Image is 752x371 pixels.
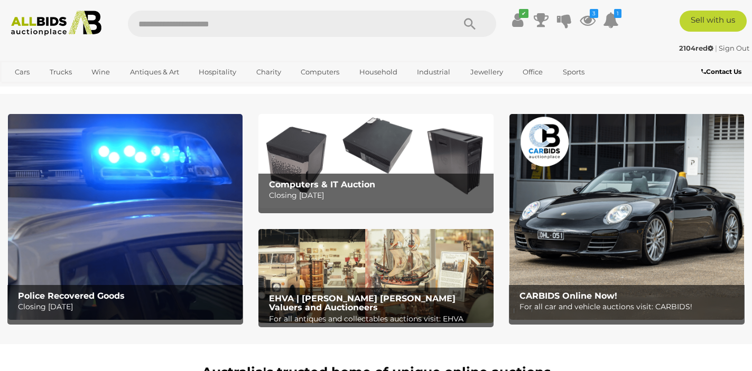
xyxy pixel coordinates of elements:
a: 1 [603,11,619,30]
b: CARBIDS Online Now! [519,291,617,301]
b: Computers & IT Auction [269,179,375,189]
a: Wine [85,63,117,81]
a: 3 [580,11,596,30]
a: Hospitality [192,63,243,81]
a: 2104red [679,44,715,52]
a: Charity [249,63,288,81]
a: Police Recovered Goods Police Recovered Goods Closing [DATE] [8,114,243,319]
a: Cars [8,63,36,81]
b: Contact Us [701,68,741,75]
a: Trucks [43,63,79,81]
span: | [715,44,717,52]
img: Computers & IT Auction [258,114,493,208]
img: Allbids.com.au [6,11,107,36]
p: Closing [DATE] [269,189,489,202]
a: CARBIDS Online Now! CARBIDS Online Now! For all car and vehicle auctions visit: CARBIDS! [509,114,744,319]
a: [GEOGRAPHIC_DATA] [8,81,97,98]
img: CARBIDS Online Now! [509,114,744,319]
p: For all antiques and collectables auctions visit: EHVA [269,312,489,326]
a: Antiques & Art [123,63,186,81]
a: ✔ [510,11,526,30]
i: 3 [590,9,598,18]
strong: 2104red [679,44,713,52]
a: Office [516,63,550,81]
a: Contact Us [701,66,744,78]
a: Sell with us [680,11,747,32]
a: Sports [556,63,591,81]
a: Computers & IT Auction Computers & IT Auction Closing [DATE] [258,114,493,208]
a: Computers [294,63,346,81]
img: Police Recovered Goods [8,114,243,319]
a: Industrial [410,63,457,81]
button: Search [443,11,496,37]
a: Sign Out [719,44,749,52]
a: Household [352,63,404,81]
b: Police Recovered Goods [18,291,125,301]
p: For all car and vehicle auctions visit: CARBIDS! [519,300,739,313]
a: Jewellery [463,63,510,81]
i: ✔ [519,9,528,18]
p: Closing [DATE] [18,300,238,313]
i: 1 [614,9,621,18]
a: EHVA | Evans Hastings Valuers and Auctioneers EHVA | [PERSON_NAME] [PERSON_NAME] Valuers and Auct... [258,229,493,323]
b: EHVA | [PERSON_NAME] [PERSON_NAME] Valuers and Auctioneers [269,293,456,313]
img: EHVA | Evans Hastings Valuers and Auctioneers [258,229,493,323]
